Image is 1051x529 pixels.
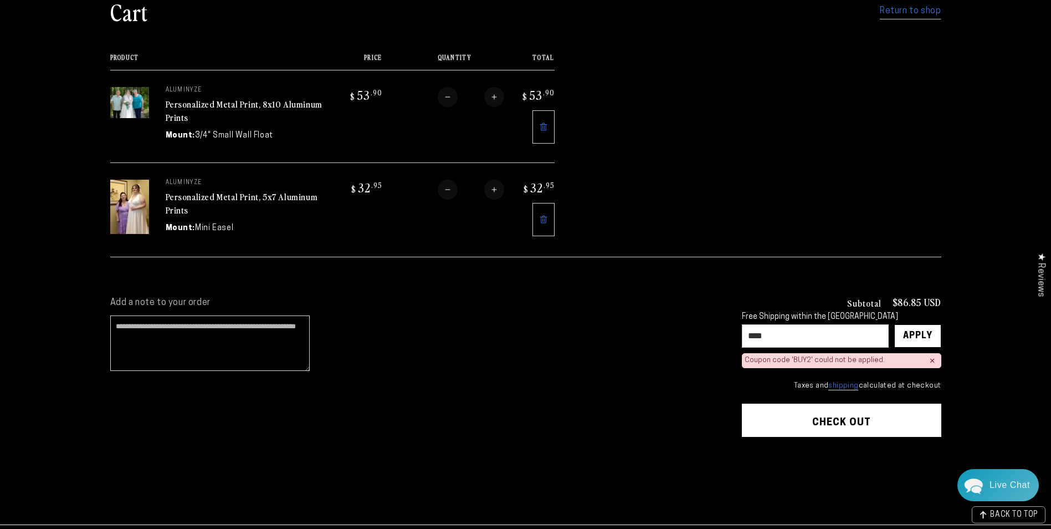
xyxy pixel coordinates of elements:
[990,469,1030,501] div: Contact Us Directly
[110,180,149,234] img: 5"x7" Rectangle White Matte Aluminyzed Photo
[195,130,273,141] dd: 3/4" Small Wall Float
[504,54,555,70] th: Total
[745,356,885,365] div: Coupon code 'BUY2' could not be applied.
[957,469,1039,501] div: Chat widget toggle
[544,180,555,190] sup: .95
[742,313,941,322] div: Free Shipping within the [GEOGRAPHIC_DATA]
[371,88,382,97] sup: .90
[166,180,332,186] p: aluminyze
[350,91,355,102] span: $
[1030,244,1051,306] div: Click to open Judge.me floating reviews tab
[195,222,233,234] dd: Mini Easel
[532,203,555,236] a: Remove 5"x7" Rectangle White Matte Aluminyzed Photo
[990,511,1038,519] span: BACK TO TOP
[742,404,941,437] button: Check out
[458,180,484,200] input: Quantity for Personalized Metal Print, 5x7 Aluminum Prints
[166,130,196,141] dt: Mount:
[828,382,858,390] a: shipping
[880,3,941,19] a: Return to shop
[166,222,196,234] dt: Mount:
[521,87,555,103] bdi: 53
[110,87,149,118] img: 8"x10" Rectangle White Matte Aluminyzed Photo
[524,184,529,195] span: $
[458,87,484,107] input: Quantity for Personalized Metal Print, 8x10 Aluminum Prints
[110,54,332,70] th: Product
[351,184,356,195] span: $
[522,180,555,195] bdi: 32
[166,190,318,217] a: Personalized Metal Print, 5x7 Aluminum Prints
[166,98,322,124] a: Personalized Metal Print, 8x10 Aluminum Prints
[382,54,504,70] th: Quantity
[332,54,382,70] th: Price
[532,110,555,144] a: Remove 8"x10" Rectangle White Matte Aluminyzed Photo
[166,87,332,94] p: aluminyze
[371,180,382,190] sup: .95
[847,298,881,307] h3: Subtotal
[930,357,935,365] div: ×
[893,297,941,307] p: $86.85 USD
[522,91,527,102] span: $
[742,380,941,391] small: Taxes and calculated at checkout
[903,325,932,347] div: Apply
[348,87,382,103] bdi: 53
[350,180,382,195] bdi: 32
[110,297,720,309] label: Add a note to your order
[742,459,941,483] iframe: PayPal-paypal
[543,88,555,97] sup: .90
